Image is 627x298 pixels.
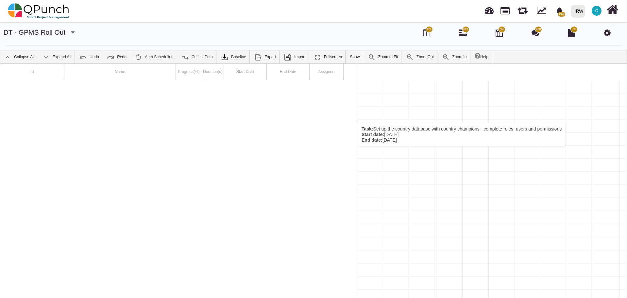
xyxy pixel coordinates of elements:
[439,50,470,63] a: Zoom In
[284,53,292,61] img: save.4d96896.png
[595,9,598,13] span: C
[362,137,382,143] b: End date:
[463,27,468,32] span: 827
[251,50,279,63] a: Export
[536,27,541,32] span: 428
[79,53,87,61] img: ic_undo_24.4502e76.png
[176,64,202,80] div: Progress(%)
[471,50,492,63] a: Help
[347,50,363,63] a: Show
[0,50,38,63] a: Collapse All
[217,50,249,63] a: Baseline
[499,27,504,32] span: 765
[64,64,176,80] div: Name
[459,29,467,37] i: Gantt
[178,50,216,63] a: Critical Path
[534,0,552,22] div: Dynamic Report
[554,5,565,17] div: Notification
[568,0,588,22] a: IRW
[552,0,568,21] a: bell fill242
[607,4,618,16] i: Home
[254,53,262,61] img: ic_export_24.4e1404f.png
[556,8,563,14] svg: bell fill
[592,6,602,16] span: Clairebt
[532,29,539,37] i: Punch Discussion
[0,64,64,80] div: Id
[572,27,576,32] span: 12
[575,6,584,17] div: IRW
[131,50,177,63] a: Auto Scheduling
[221,53,229,61] img: klXqkY5+JZAPre7YVMJ69SE9vgHW7RkaA9STpDBCRd8F60lk8AdY5g6cgTfGkm3cV0d3FrcCHw7UyPBLKa18SAFZQOCAmAAAA...
[459,31,467,37] a: 827
[310,50,345,63] a: Fullscreen
[103,50,130,63] a: Redo
[362,126,373,131] b: Task:
[224,64,267,80] div: Start Date
[280,50,309,63] a: Import
[406,53,414,61] img: ic_zoom_out.687aa02.png
[517,3,528,14] span: Releases
[423,29,430,37] i: Board
[485,4,494,14] span: Dashboard
[442,53,450,61] img: ic_zoom_in.48fceee.png
[500,4,510,14] span: Projects
[76,50,102,63] a: Undo
[364,50,401,63] a: Zoom to Fit
[8,1,70,21] img: qpunch-sp.fa6292f.png
[267,64,310,80] div: End Date
[42,53,50,61] img: ic_expand_all_24.71e1805.png
[558,12,565,17] span: 242
[588,0,605,21] a: C
[568,29,575,37] i: Document Library
[313,53,321,61] img: ic_fullscreen_24.81ea589.png
[358,123,565,146] div: Set up the country database with country champions - complete roles, users and permissions [DATE]...
[202,64,224,80] div: Duration(d)
[427,27,432,32] span: 771
[107,53,114,61] img: ic_redo_24.f94b082.png
[181,53,189,61] img: ic_critical_path_24.b7f2986.png
[403,50,437,63] a: Zoom Out
[496,29,503,37] i: Calendar
[368,53,376,61] img: ic_zoom_to_fit_24.130db0b.png
[4,28,66,36] a: DT - GPMS Roll out
[39,50,75,63] a: Expand All
[362,132,384,137] b: Start date:
[134,53,142,61] img: ic_auto_scheduling_24.ade0d5b.png
[4,53,11,61] img: ic_collapse_all_24.42ac041.png
[310,64,344,80] div: Assignee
